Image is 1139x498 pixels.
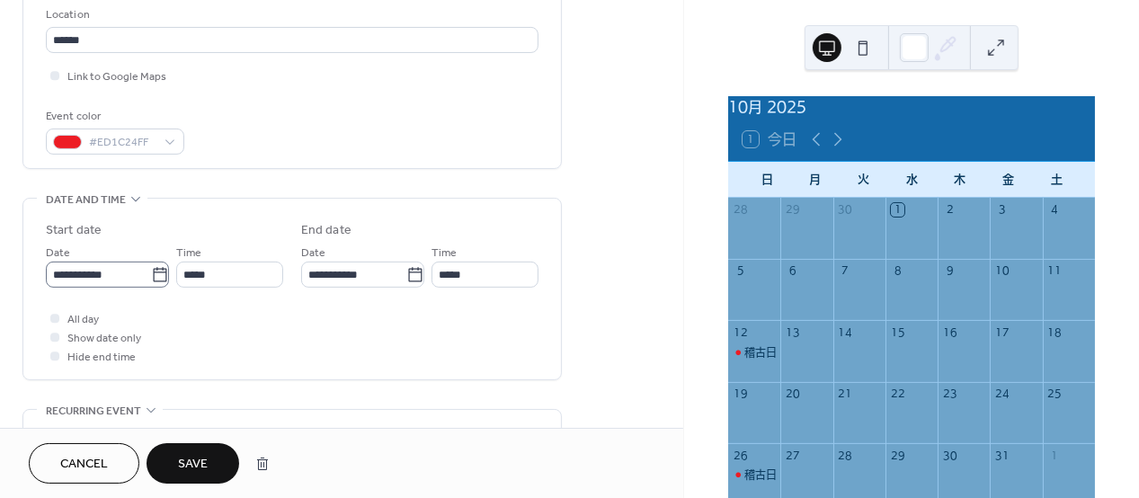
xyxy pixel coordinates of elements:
div: 25 [1048,387,1062,401]
span: Save [178,456,208,475]
div: 20 [786,387,799,401]
div: 30 [839,203,852,217]
div: 稽古日 [744,345,777,360]
div: 17 [995,325,1009,339]
div: 2 [943,203,957,217]
div: 7 [839,264,852,278]
div: 12 [734,325,747,339]
span: Date [46,245,70,263]
div: 28 [734,203,747,217]
div: 5 [734,264,747,278]
div: 3 [995,203,1009,217]
div: 水 [887,162,936,198]
div: 21 [839,387,852,401]
div: 16 [943,325,957,339]
span: Time [176,245,201,263]
div: 土 [1032,162,1081,198]
button: Save [147,443,239,484]
div: 27 [786,449,799,462]
span: #ED1C24FF [89,134,156,153]
div: 30 [943,449,957,462]
div: 15 [891,325,904,339]
div: Event color [46,107,181,126]
span: Date [301,245,325,263]
div: 月 [791,162,840,198]
span: Show date only [67,330,141,349]
div: 31 [995,449,1009,462]
div: 10月 2025 [728,96,1095,118]
div: Location [46,5,535,24]
div: 1 [1048,449,1062,462]
button: Cancel [29,443,139,484]
div: 22 [891,387,904,401]
div: 9 [943,264,957,278]
div: 29 [891,449,904,462]
div: 稽古日 [744,467,777,483]
div: 26 [734,449,747,462]
div: 4 [1048,203,1062,217]
div: 23 [943,387,957,401]
div: 1 [891,203,904,217]
div: 28 [839,449,852,462]
div: 11 [1048,264,1062,278]
div: 18 [1048,325,1062,339]
div: 10 [995,264,1009,278]
div: 木 [936,162,984,198]
span: All day [67,311,99,330]
div: 29 [786,203,799,217]
div: End date [301,221,351,240]
div: 14 [839,325,852,339]
span: Time [432,245,457,263]
div: 稽古日 [728,345,780,360]
div: 8 [891,264,904,278]
span: Cancel [60,456,108,475]
div: 火 [840,162,888,198]
div: 金 [984,162,1033,198]
div: Start date [46,221,102,240]
div: 13 [786,325,799,339]
div: 19 [734,387,747,401]
span: Hide end time [67,349,136,368]
div: 日 [743,162,791,198]
div: 稽古日 [728,467,780,483]
span: Recurring event [46,402,141,421]
span: Date and time [46,191,126,209]
div: 6 [786,264,799,278]
div: 24 [995,387,1009,401]
span: Link to Google Maps [67,68,166,87]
